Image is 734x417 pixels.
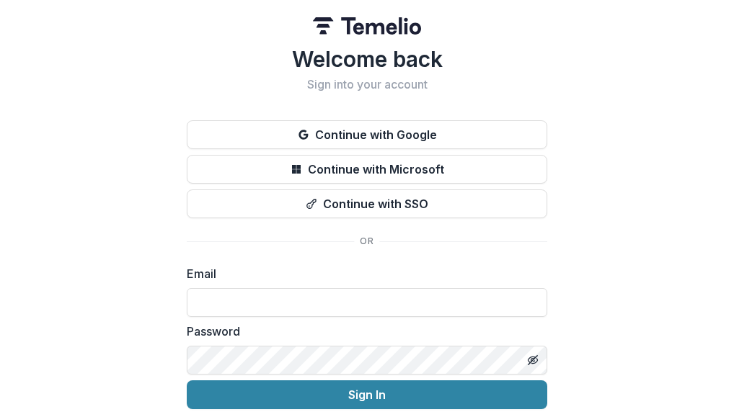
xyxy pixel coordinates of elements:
[187,323,539,340] label: Password
[187,78,547,91] h2: Sign into your account
[187,189,547,218] button: Continue with SSO
[187,120,547,149] button: Continue with Google
[313,17,421,35] img: Temelio
[187,46,547,72] h1: Welcome back
[521,349,544,372] button: Toggle password visibility
[187,265,539,282] label: Email
[187,155,547,184] button: Continue with Microsoft
[187,380,547,409] button: Sign In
